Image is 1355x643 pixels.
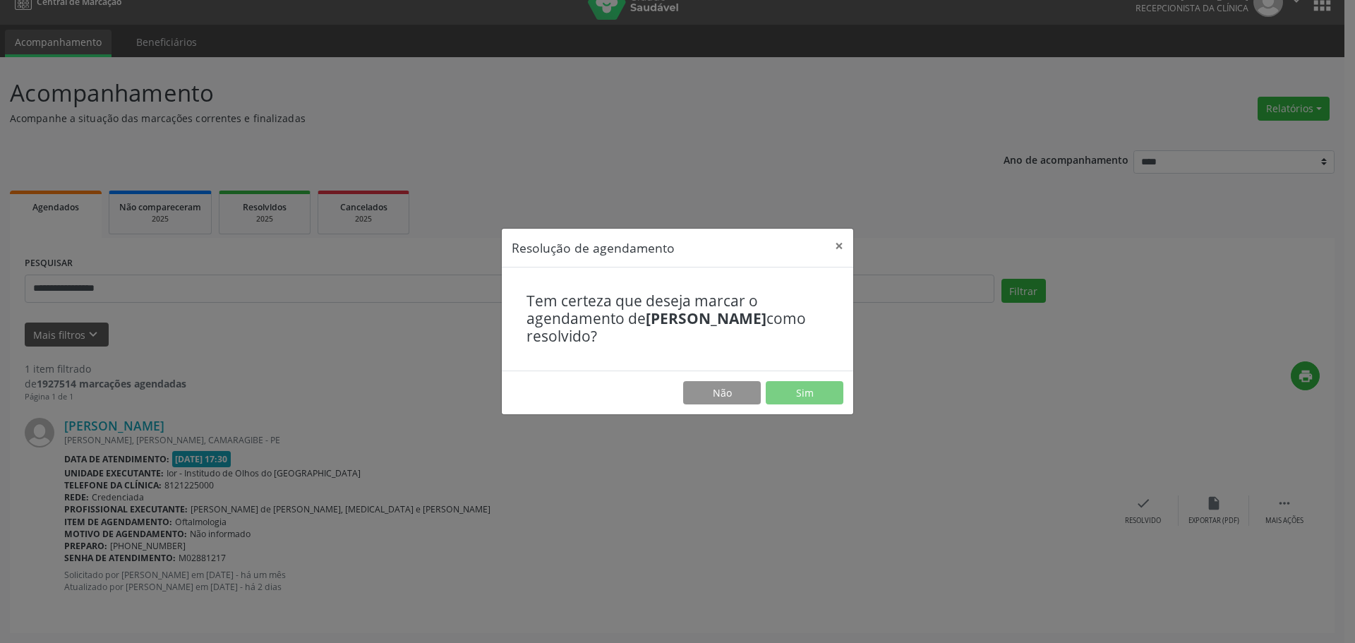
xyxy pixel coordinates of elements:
[683,381,761,405] button: Não
[825,229,853,263] button: Close
[512,239,675,257] h5: Resolução de agendamento
[646,308,766,328] b: [PERSON_NAME]
[766,381,843,405] button: Sim
[526,292,829,346] h4: Tem certeza que deseja marcar o agendamento de como resolvido?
